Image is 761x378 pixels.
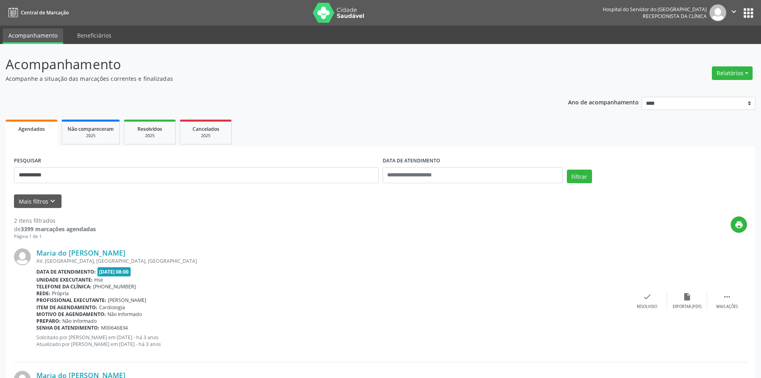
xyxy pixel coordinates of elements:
p: Acompanhamento [6,54,531,74]
span: Hse [94,276,103,283]
i:  [729,7,738,16]
div: AV. [GEOGRAPHIC_DATA], [GEOGRAPHIC_DATA], [GEOGRAPHIC_DATA] [36,258,627,264]
div: 2025 [130,133,170,139]
span: M00646834 [101,324,128,331]
img: img [14,248,31,265]
div: Hospital do Servidor do [GEOGRAPHIC_DATA] [603,6,707,13]
div: de [14,225,96,233]
label: PESQUISAR [14,155,41,167]
button:  [726,4,741,21]
span: Agendados [18,126,45,132]
a: Maria do [PERSON_NAME] [36,248,125,257]
b: Unidade executante: [36,276,93,283]
button: Relatórios [712,66,753,80]
b: Preparo: [36,318,61,324]
span: Não informado [107,311,142,318]
p: Acompanhe a situação das marcações correntes e finalizadas [6,74,531,83]
b: Data de atendimento: [36,268,96,275]
p: Ano de acompanhamento [568,97,639,107]
span: Própria [52,290,69,297]
i:  [723,292,731,301]
b: Telefone da clínica: [36,283,91,290]
p: Solicitado por [PERSON_NAME] em [DATE] - há 3 anos Atualizado por [PERSON_NAME] em [DATE] - há 3 ... [36,334,627,348]
button: Filtrar [567,170,592,183]
span: Não informado [62,318,97,324]
button: print [731,216,747,233]
span: Cardiologia [99,304,125,311]
span: [DATE] 08:00 [97,267,131,276]
i: insert_drive_file [683,292,691,301]
span: Central de Marcação [21,9,69,16]
b: Item de agendamento: [36,304,97,311]
div: Mais ações [716,304,738,310]
span: [PHONE_NUMBER] [93,283,136,290]
label: DATA DE ATENDIMENTO [383,155,440,167]
div: 2025 [68,133,114,139]
div: 2 itens filtrados [14,216,96,225]
span: Resolvidos [137,126,162,132]
a: Acompanhamento [3,28,63,44]
span: [PERSON_NAME] [108,297,146,304]
a: Central de Marcação [6,6,69,19]
span: Não compareceram [68,126,114,132]
a: Beneficiários [72,28,117,42]
span: Cancelados [193,126,219,132]
div: Resolvido [637,304,657,310]
div: Página 1 de 1 [14,233,96,240]
b: Senha de atendimento: [36,324,99,331]
div: 2025 [186,133,226,139]
button: Mais filtroskeyboard_arrow_down [14,194,62,208]
img: img [709,4,726,21]
b: Rede: [36,290,50,297]
button: apps [741,6,755,20]
i: check [643,292,652,301]
b: Profissional executante: [36,297,106,304]
div: Exportar (PDF) [673,304,701,310]
i: print [735,220,743,229]
span: Recepcionista da clínica [643,13,707,20]
strong: 3399 marcações agendadas [21,225,96,233]
b: Motivo de agendamento: [36,311,106,318]
i: keyboard_arrow_down [48,197,57,206]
